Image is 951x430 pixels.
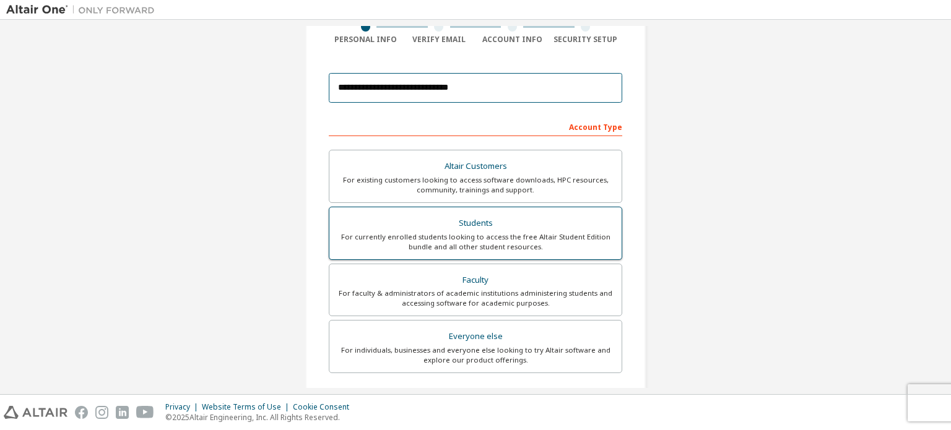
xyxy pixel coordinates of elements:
div: For individuals, businesses and everyone else looking to try Altair software and explore our prod... [337,345,614,365]
p: © 2025 Altair Engineering, Inc. All Rights Reserved. [165,412,357,423]
img: youtube.svg [136,406,154,419]
img: facebook.svg [75,406,88,419]
div: For currently enrolled students looking to access the free Altair Student Edition bundle and all ... [337,232,614,252]
div: Account Info [475,35,549,45]
div: For faculty & administrators of academic institutions administering students and accessing softwa... [337,288,614,308]
div: Security Setup [549,35,623,45]
div: Personal Info [329,35,402,45]
div: Account Type [329,116,622,136]
div: For existing customers looking to access software downloads, HPC resources, community, trainings ... [337,175,614,195]
div: Faculty [337,272,614,289]
div: Everyone else [337,328,614,345]
div: Students [337,215,614,232]
img: linkedin.svg [116,406,129,419]
div: Privacy [165,402,202,412]
img: Altair One [6,4,161,16]
div: Verify Email [402,35,476,45]
img: altair_logo.svg [4,406,67,419]
img: instagram.svg [95,406,108,419]
div: Altair Customers [337,158,614,175]
div: Cookie Consent [293,402,357,412]
div: Website Terms of Use [202,402,293,412]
